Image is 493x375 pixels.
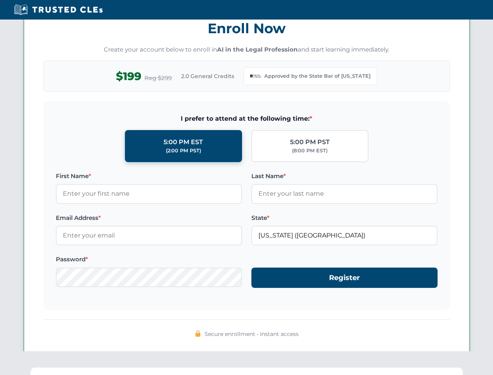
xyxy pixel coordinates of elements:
[264,72,370,80] span: Approved by the State Bar of [US_STATE]
[205,330,299,338] span: Secure enrollment • Instant access
[251,226,438,245] input: Georgia (GA)
[250,71,261,82] img: Georgia Bar
[217,46,298,53] strong: AI in the Legal Profession
[116,68,141,85] span: $199
[56,226,242,245] input: Enter your email
[164,137,203,147] div: 5:00 PM EST
[56,184,242,204] input: Enter your first name
[56,213,242,223] label: Email Address
[251,184,438,204] input: Enter your last name
[144,73,172,83] span: Reg $299
[166,147,201,155] div: (2:00 PM PST)
[43,16,450,41] h3: Enroll Now
[56,171,242,181] label: First Name
[181,72,234,80] span: 2.0 General Credits
[251,268,438,288] button: Register
[56,255,242,264] label: Password
[290,137,330,147] div: 5:00 PM PST
[43,45,450,54] p: Create your account below to enroll in and start learning immediately.
[195,330,201,337] img: 🔒
[56,114,438,124] span: I prefer to attend at the following time:
[251,171,438,181] label: Last Name
[12,4,105,16] img: Trusted CLEs
[251,213,438,223] label: State
[292,147,327,155] div: (8:00 PM EST)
